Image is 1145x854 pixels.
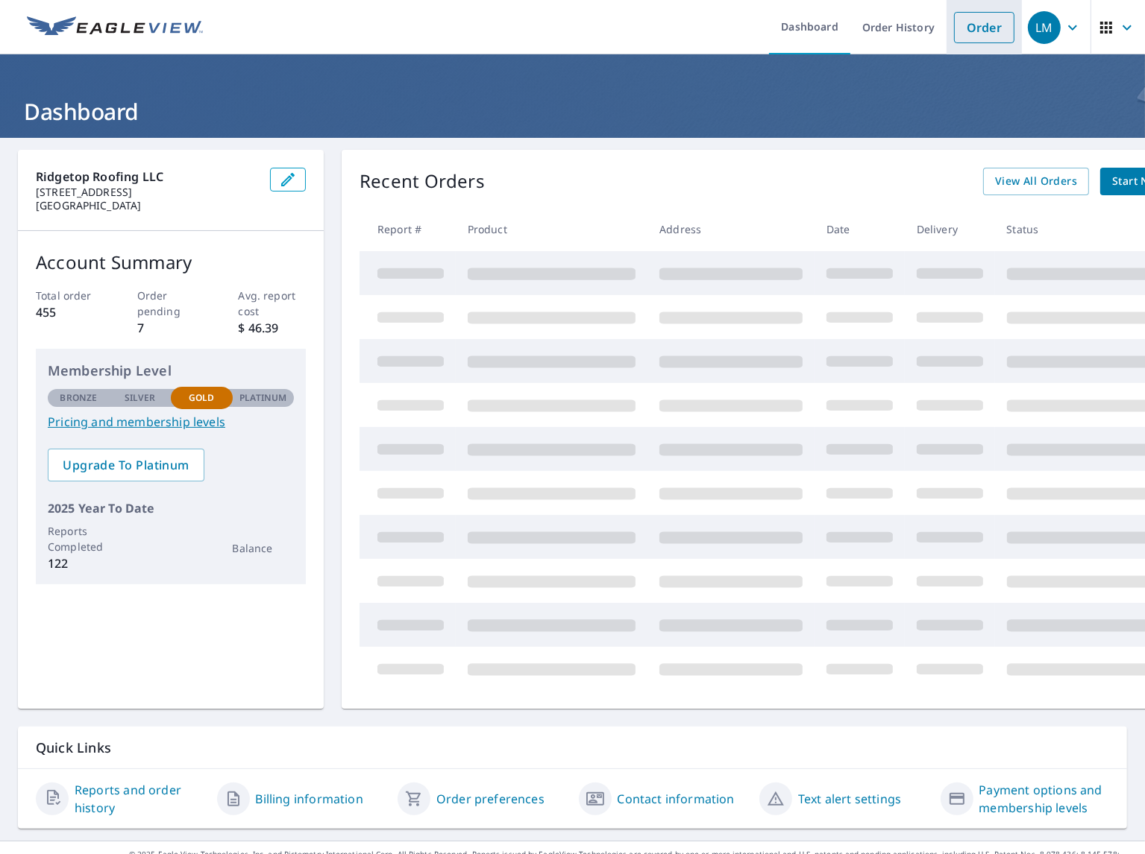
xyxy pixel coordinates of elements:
p: 455 [36,303,104,321]
p: Silver [125,391,156,405]
p: Recent Orders [360,168,485,195]
th: Product [456,207,647,251]
th: Delivery [905,207,995,251]
p: Order pending [137,288,205,319]
p: Membership Level [48,361,294,381]
a: Order [954,12,1014,43]
a: Text alert settings [798,790,901,808]
a: View All Orders [983,168,1089,195]
a: Upgrade To Platinum [48,449,204,481]
a: Billing information [256,790,363,808]
p: 2025 Year To Date [48,499,294,517]
p: Platinum [239,391,286,405]
div: LM [1028,11,1061,44]
h1: Dashboard [18,96,1127,127]
p: [STREET_ADDRESS] [36,186,258,199]
p: Reports Completed [48,523,110,554]
a: Contact information [618,790,735,808]
p: 122 [48,554,110,572]
th: Report # [360,207,456,251]
p: Bronze [60,391,97,405]
span: Upgrade To Platinum [60,457,192,473]
th: Date [815,207,905,251]
span: View All Orders [995,172,1077,191]
p: [GEOGRAPHIC_DATA] [36,199,258,212]
p: Balance [233,540,295,556]
p: Avg. report cost [239,288,307,319]
p: Account Summary [36,249,306,276]
a: Order preferences [436,790,545,808]
p: $ 46.39 [239,319,307,337]
a: Reports and order history [75,781,205,817]
p: 7 [137,319,205,337]
img: EV Logo [27,16,203,39]
p: Gold [189,391,214,405]
a: Payment options and membership levels [979,781,1110,817]
th: Address [647,207,815,251]
a: Pricing and membership levels [48,413,294,431]
p: Total order [36,288,104,303]
p: Ridgetop Roofing LLC [36,168,258,186]
p: Quick Links [36,738,1109,757]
